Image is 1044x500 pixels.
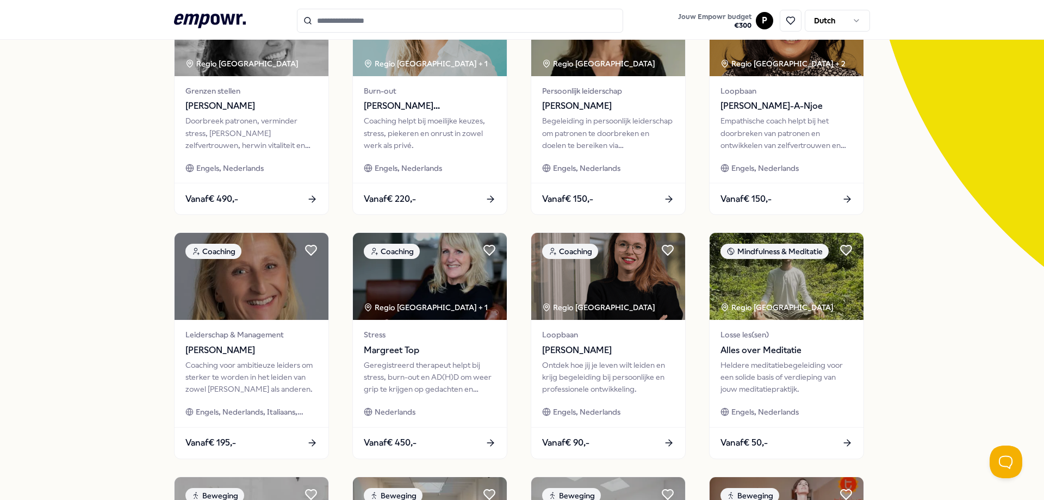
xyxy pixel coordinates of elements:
[710,233,863,320] img: package image
[185,115,318,151] div: Doorbreek patronen, verminder stress, [PERSON_NAME] zelfvertrouwen, herwin vitaliteit en kies voo...
[542,85,674,97] span: Persoonlijk leiderschap
[364,99,496,113] span: [PERSON_NAME][GEOGRAPHIC_DATA]
[364,343,496,357] span: Margreet Top
[364,436,417,450] span: Vanaf € 450,-
[674,9,756,32] a: Jouw Empowr budget€300
[720,58,846,70] div: Regio [GEOGRAPHIC_DATA] + 2
[720,301,835,313] div: Regio [GEOGRAPHIC_DATA]
[542,359,674,396] div: Ontdek hoe jij je leven wilt leiden en krijg begeleiding bij persoonlijke en professionele ontwik...
[542,99,674,113] span: [PERSON_NAME]
[542,115,674,151] div: Begeleiding in persoonlijk leiderschap om patronen te doorbreken en doelen te bereiken via bewust...
[720,192,772,206] span: Vanaf € 150,-
[542,343,674,357] span: [PERSON_NAME]
[364,115,496,151] div: Coaching helpt bij moeilijke keuzes, stress, piekeren en onrust in zowel werk als privé.
[720,329,853,341] span: Losse les(sen)
[720,343,853,357] span: Alles over Meditatie
[720,99,853,113] span: [PERSON_NAME]-A-Njoe
[531,233,685,320] img: package image
[185,436,236,450] span: Vanaf € 195,-
[185,343,318,357] span: [PERSON_NAME]
[364,359,496,396] div: Geregistreerd therapeut helpt bij stress, burn-out en AD(H)D om weer grip te krijgen op gedachten...
[364,58,488,70] div: Regio [GEOGRAPHIC_DATA] + 1
[364,329,496,341] span: Stress
[678,13,751,21] span: Jouw Empowr budget
[542,329,674,341] span: Loopbaan
[678,21,751,30] span: € 300
[553,406,620,418] span: Engels, Nederlands
[352,232,507,459] a: package imageCoachingRegio [GEOGRAPHIC_DATA] + 1StressMargreet TopGeregistreerd therapeut helpt b...
[185,85,318,97] span: Grenzen stellen
[375,406,415,418] span: Nederlands
[364,244,420,259] div: Coaching
[174,232,329,459] a: package imageCoachingLeiderschap & Management[PERSON_NAME]Coaching voor ambitieuze leiders om ste...
[364,301,488,313] div: Regio [GEOGRAPHIC_DATA] + 1
[731,162,799,174] span: Engels, Nederlands
[353,233,507,320] img: package image
[185,359,318,396] div: Coaching voor ambitieuze leiders om sterker te worden in het leiden van zowel [PERSON_NAME] als a...
[553,162,620,174] span: Engels, Nederlands
[185,58,300,70] div: Regio [GEOGRAPHIC_DATA]
[720,115,853,151] div: Empathische coach helpt bij het doorbreken van patronen en ontwikkelen van zelfvertrouwen en inne...
[185,244,241,259] div: Coaching
[542,192,593,206] span: Vanaf € 150,-
[990,446,1022,478] iframe: Help Scout Beacon - Open
[364,85,496,97] span: Burn-out
[676,10,754,32] button: Jouw Empowr budget€300
[731,406,799,418] span: Engels, Nederlands
[720,244,829,259] div: Mindfulness & Meditatie
[709,232,864,459] a: package imageMindfulness & MeditatieRegio [GEOGRAPHIC_DATA] Losse les(sen)Alles over MeditatieHel...
[196,162,264,174] span: Engels, Nederlands
[720,436,768,450] span: Vanaf € 50,-
[364,192,416,206] span: Vanaf € 220,-
[542,301,657,313] div: Regio [GEOGRAPHIC_DATA]
[756,12,773,29] button: P
[175,233,328,320] img: package image
[185,192,238,206] span: Vanaf € 490,-
[720,359,853,396] div: Heldere meditatiebegeleiding voor een solide basis of verdieping van jouw meditatiepraktijk.
[531,232,686,459] a: package imageCoachingRegio [GEOGRAPHIC_DATA] Loopbaan[PERSON_NAME]Ontdek hoe jij je leven wilt le...
[720,85,853,97] span: Loopbaan
[542,244,598,259] div: Coaching
[542,436,589,450] span: Vanaf € 90,-
[185,99,318,113] span: [PERSON_NAME]
[196,406,318,418] span: Engels, Nederlands, Italiaans, Zweeds
[542,58,657,70] div: Regio [GEOGRAPHIC_DATA]
[297,9,623,33] input: Search for products, categories or subcategories
[375,162,442,174] span: Engels, Nederlands
[185,329,318,341] span: Leiderschap & Management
